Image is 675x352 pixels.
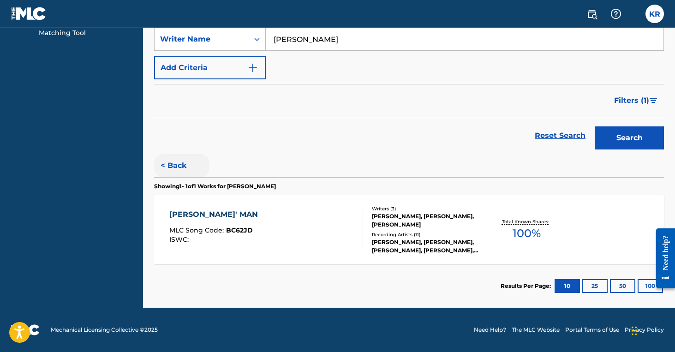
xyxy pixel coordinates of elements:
a: Matching Tool [39,28,132,38]
img: 9d2ae6d4665cec9f34b9.svg [247,62,258,73]
div: [PERSON_NAME], [PERSON_NAME], [PERSON_NAME] [372,212,484,229]
a: Reset Search [530,125,590,146]
button: 50 [610,279,635,293]
img: logo [11,324,40,335]
div: [PERSON_NAME], [PERSON_NAME], [PERSON_NAME], [PERSON_NAME], [PERSON_NAME] [372,238,484,255]
button: 100 [638,279,663,293]
div: Writers ( 3 ) [372,205,484,212]
button: Search [595,126,664,149]
span: 100 % [513,225,541,242]
a: The MLC Website [512,326,560,334]
img: search [586,8,597,19]
span: MLC Song Code : [169,226,226,234]
button: 25 [582,279,608,293]
p: Results Per Page: [501,282,553,290]
form: Search Form [154,28,664,154]
a: Portal Terms of Use [565,326,619,334]
div: Notifications [631,9,640,18]
span: BC62JD [226,226,253,234]
img: filter [650,98,657,103]
img: MLC Logo [11,7,47,20]
button: < Back [154,154,209,177]
p: Showing 1 - 1 of 1 Works for [PERSON_NAME] [154,182,276,191]
div: Writer Name [160,34,243,45]
button: 10 [555,279,580,293]
div: [PERSON_NAME]' MAN [169,209,263,220]
a: Public Search [583,5,601,23]
span: ISWC : [169,235,191,244]
div: Drag [632,317,637,345]
img: help [610,8,621,19]
span: Mechanical Licensing Collective © 2025 [51,326,158,334]
a: Need Help? [474,326,506,334]
a: [PERSON_NAME]' MANMLC Song Code:BC62JDISWC:Writers (3)[PERSON_NAME], [PERSON_NAME], [PERSON_NAME]... [154,195,664,264]
p: Total Known Shares: [502,218,551,225]
div: User Menu [645,5,664,23]
iframe: Resource Center [649,221,675,297]
button: Filters (1) [609,89,664,112]
a: Privacy Policy [625,326,664,334]
div: Help [607,5,625,23]
iframe: Chat Widget [629,308,675,352]
span: Filters ( 1 ) [614,95,649,106]
button: Add Criteria [154,56,266,79]
div: Recording Artists ( 11 ) [372,231,484,238]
